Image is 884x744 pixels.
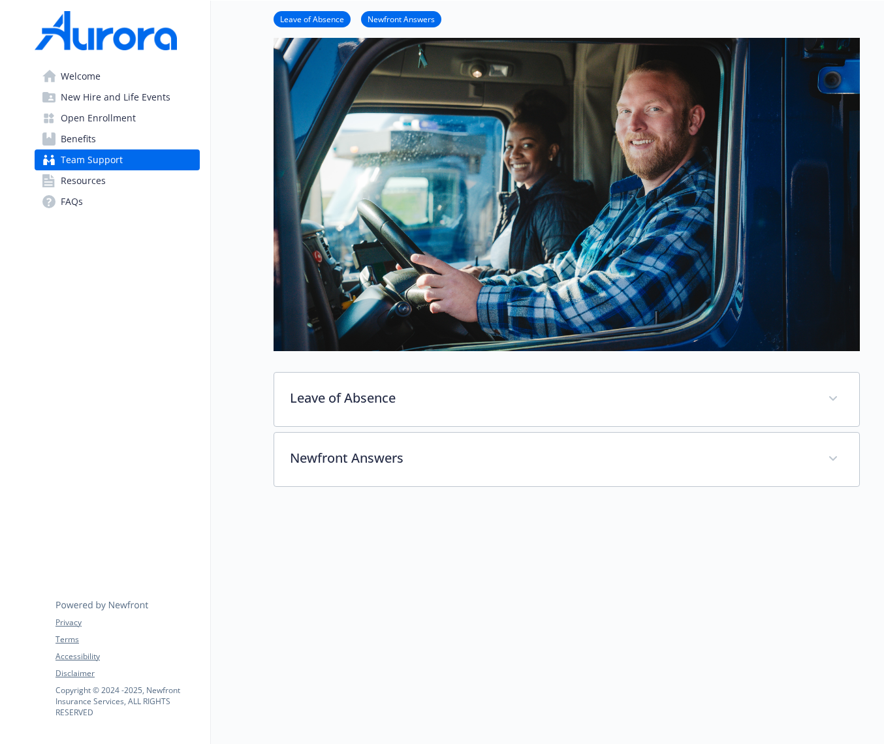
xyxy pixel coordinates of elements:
a: Welcome [35,66,200,87]
p: Leave of Absence [290,388,812,408]
div: Newfront Answers [274,433,859,486]
a: Benefits [35,129,200,149]
a: Privacy [55,617,199,628]
span: New Hire and Life Events [61,87,170,108]
span: Open Enrollment [61,108,136,129]
a: Leave of Absence [274,12,351,25]
span: Resources [61,170,106,191]
span: Welcome [61,66,101,87]
a: Accessibility [55,651,199,662]
a: Resources [35,170,200,191]
a: Disclaimer [55,668,199,679]
span: Team Support [61,149,123,170]
a: New Hire and Life Events [35,87,200,108]
p: Newfront Answers [290,448,812,468]
img: team support page banner [274,12,860,351]
p: Copyright © 2024 - 2025 , Newfront Insurance Services, ALL RIGHTS RESERVED [55,685,199,718]
a: Open Enrollment [35,108,200,129]
div: Leave of Absence [274,373,859,426]
a: FAQs [35,191,200,212]
a: Team Support [35,149,200,170]
a: Newfront Answers [361,12,441,25]
a: Terms [55,634,199,645]
span: Benefits [61,129,96,149]
span: FAQs [61,191,83,212]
